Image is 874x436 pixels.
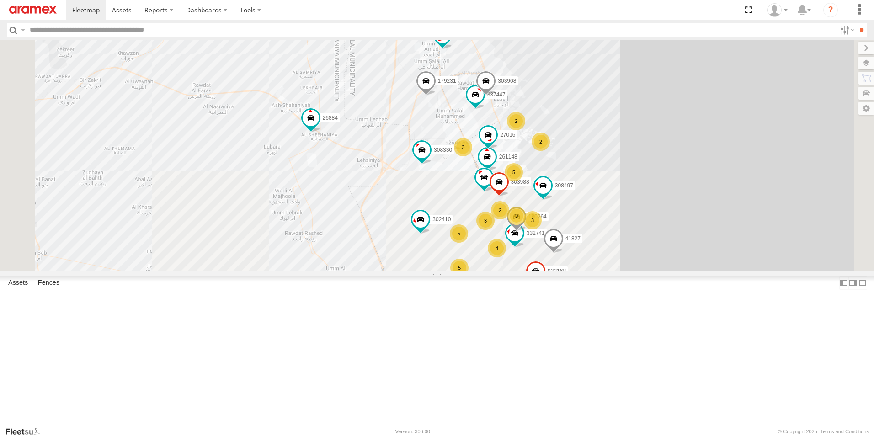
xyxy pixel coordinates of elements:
img: aramex-logo.svg [9,6,57,14]
a: Terms and Conditions [821,429,869,434]
div: Version: 306.00 [395,429,430,434]
div: 3 [523,211,542,229]
span: 308330 [434,147,452,154]
div: 3 [476,212,495,230]
div: 5 [450,224,468,243]
span: 261148 [499,154,517,160]
label: Map Settings [858,102,874,115]
div: 3 [454,138,472,156]
div: 2 [507,112,525,130]
span: 332741 [527,230,545,236]
span: 179231 [438,78,456,84]
span: 41827 [565,236,581,242]
label: Assets [4,276,32,289]
span: 932168 [548,268,566,275]
span: 26884 [323,115,338,122]
div: 5 [450,259,469,277]
span: 337447 [487,92,506,98]
span: 303908 [498,78,516,85]
div: 2 [532,133,550,151]
span: 180264 [528,213,547,220]
label: Dock Summary Table to the Right [848,276,858,290]
div: 9 [507,207,526,225]
span: 303988 [511,179,529,186]
div: 4 [488,239,506,257]
label: Dock Summary Table to the Left [839,276,848,290]
span: 302410 [432,216,451,223]
a: Visit our Website [5,427,47,436]
div: Mohammed Fahim [764,3,791,17]
label: Search Query [19,23,27,37]
label: Search Filter Options [837,23,856,37]
div: 2 [491,201,509,219]
span: 308497 [555,182,573,189]
label: Hide Summary Table [858,276,867,290]
span: 27016 [500,132,515,138]
div: © Copyright 2025 - [778,429,869,434]
label: Fences [33,276,64,289]
i: ? [823,3,838,17]
div: 5 [505,163,523,181]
